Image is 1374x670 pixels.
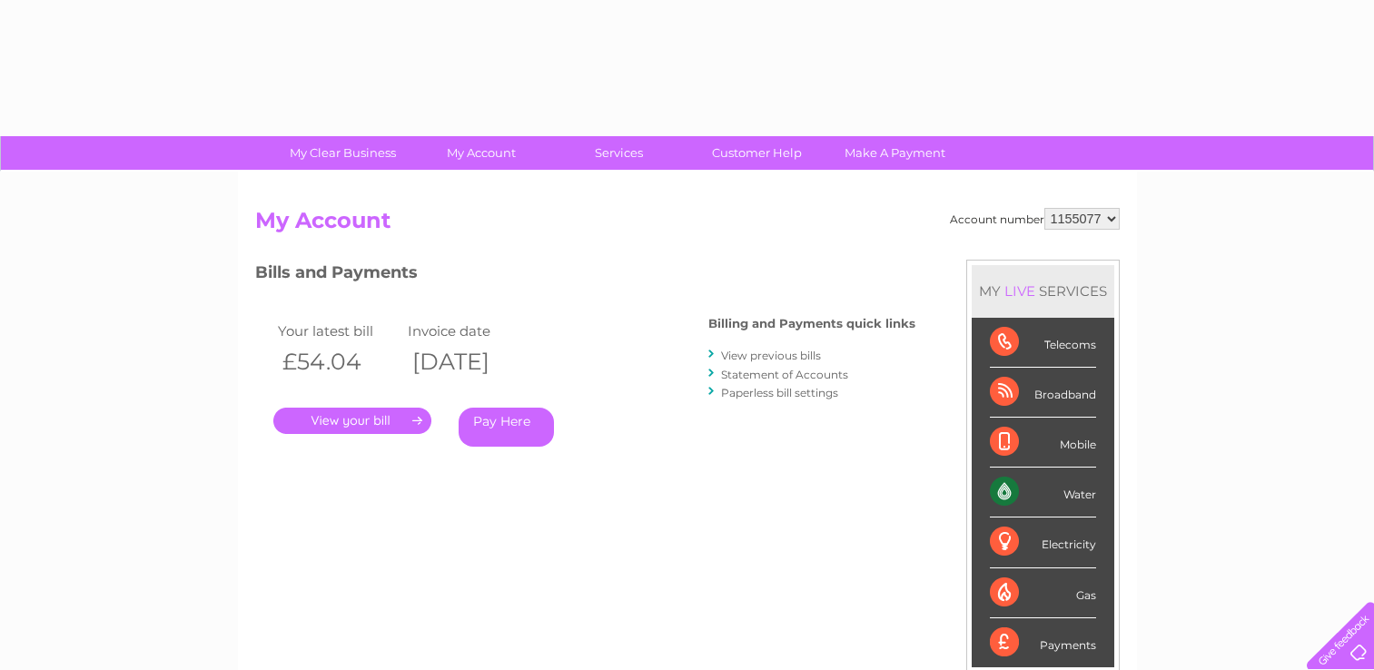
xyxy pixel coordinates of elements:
[990,468,1096,517] div: Water
[255,260,915,291] h3: Bills and Payments
[990,418,1096,468] div: Mobile
[990,517,1096,567] div: Electricity
[406,136,556,170] a: My Account
[990,618,1096,667] div: Payments
[459,408,554,447] a: Pay Here
[403,319,534,343] td: Invoice date
[972,265,1114,317] div: MY SERVICES
[273,343,404,380] th: £54.04
[682,136,832,170] a: Customer Help
[820,136,970,170] a: Make A Payment
[721,386,838,399] a: Paperless bill settings
[708,317,915,330] h4: Billing and Payments quick links
[544,136,694,170] a: Services
[990,568,1096,618] div: Gas
[273,319,404,343] td: Your latest bill
[990,318,1096,368] div: Telecoms
[1001,282,1039,300] div: LIVE
[255,208,1120,242] h2: My Account
[273,408,431,434] a: .
[403,343,534,380] th: [DATE]
[268,136,418,170] a: My Clear Business
[721,368,848,381] a: Statement of Accounts
[721,349,821,362] a: View previous bills
[950,208,1120,230] div: Account number
[990,368,1096,418] div: Broadband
